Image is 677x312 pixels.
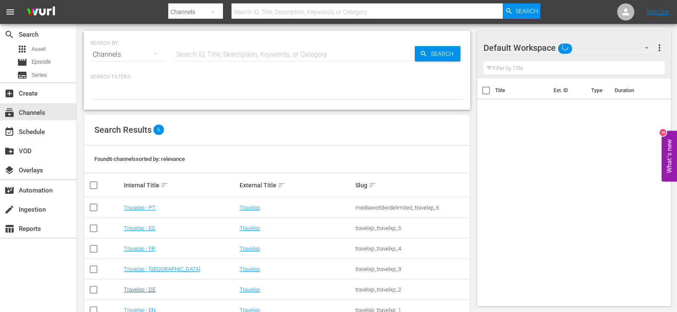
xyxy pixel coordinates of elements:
a: Sign Out [647,9,669,15]
div: Channels [91,43,166,67]
span: Overlays [4,165,15,175]
span: Episode [32,58,51,66]
button: more_vert [654,38,665,58]
a: Travelxp [240,266,260,272]
span: Series [17,70,27,80]
div: travelxp_travelxp_3 [355,266,469,272]
div: travelxp_travelxp_2 [355,286,469,293]
a: Travelxp - ES [124,225,155,231]
span: VOD [4,146,15,156]
a: Travelxp - DE [124,286,155,293]
span: Found 6 channels sorted by: relevance [94,156,185,162]
span: 6 [153,125,164,135]
th: Type [586,79,610,102]
th: Title [495,79,549,102]
span: Series [32,71,47,79]
button: Search [503,3,540,19]
span: more_vert [654,43,665,53]
div: Default Workspace [484,36,657,60]
span: menu [5,7,15,17]
div: mediaworldwidelimited_travelxp_6 [355,204,469,211]
div: 10 [659,129,666,136]
a: Travelxp - [GEOGRAPHIC_DATA] [124,266,200,272]
a: Travelxp - PT [124,204,155,211]
div: Slug [355,180,469,190]
span: Automation [4,185,15,195]
a: Travelxp - FR [124,245,155,252]
span: Create [4,88,15,99]
span: Search [516,3,538,19]
div: Internal Title [124,180,237,190]
p: Search Filters: [91,73,463,81]
span: sort [161,181,168,189]
button: Search [415,46,460,61]
span: Reports [4,224,15,234]
span: Search [428,46,460,61]
button: Open Feedback Widget [662,131,677,181]
a: Travelxp [240,225,260,231]
span: Episode [17,57,27,67]
span: Channels [4,108,15,118]
th: Ext. ID [548,79,586,102]
div: travelxp_travelxp_4 [355,245,469,252]
span: Asset [32,45,46,53]
span: Search [4,29,15,40]
a: Travelxp [240,245,260,252]
div: travelxp_travelxp_5 [355,225,469,231]
a: Travelxp [240,204,260,211]
a: Travelxp [240,286,260,293]
span: Search Results [94,125,152,135]
img: ans4CAIJ8jUAAAAAAAAAAAAAAAAAAAAAAAAgQb4GAAAAAAAAAAAAAAAAAAAAAAAAJMjXAAAAAAAAAAAAAAAAAAAAAAAAgAT5G... [21,2,62,22]
span: Schedule [4,127,15,137]
span: Asset [17,44,27,54]
div: External Title [240,180,353,190]
span: Ingestion [4,204,15,215]
span: sort [369,181,376,189]
span: sort [278,181,285,189]
th: Duration [610,79,661,102]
